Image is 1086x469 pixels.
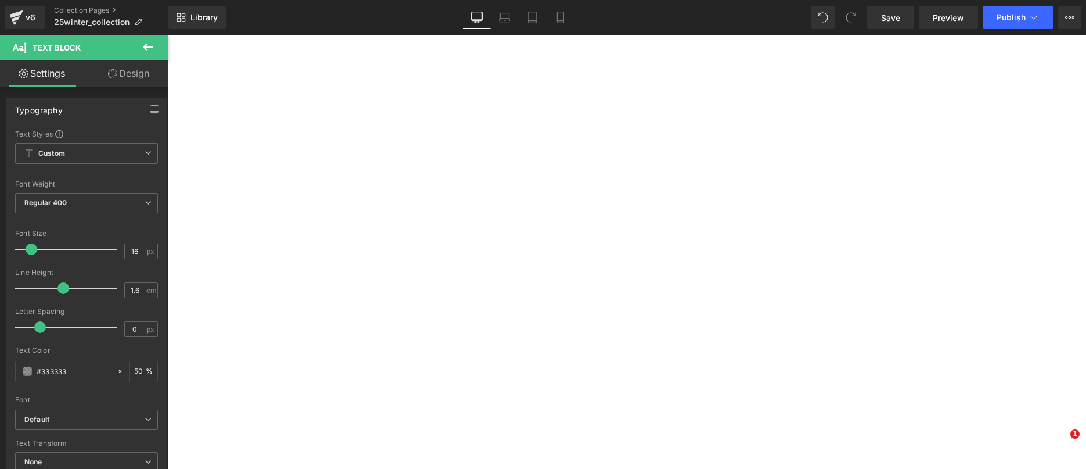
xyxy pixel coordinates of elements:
[38,149,65,159] b: Custom
[54,6,168,15] a: Collection Pages
[15,230,158,238] div: Font Size
[168,6,226,29] a: New Library
[519,6,546,29] a: Tablet
[24,457,42,466] b: None
[146,325,156,333] span: px
[15,396,158,404] div: Font
[37,365,111,378] input: Color
[463,6,491,29] a: Desktop
[15,129,158,138] div: Text Styles
[919,6,978,29] a: Preview
[491,6,519,29] a: Laptop
[15,439,158,447] div: Text Transform
[23,10,38,25] div: v6
[15,307,158,316] div: Letter Spacing
[933,12,964,24] span: Preview
[54,17,130,27] span: 25winter_collection
[15,268,158,277] div: Line Height
[190,12,218,23] span: Library
[1070,429,1080,439] span: 1
[15,180,158,188] div: Font Weight
[146,287,156,294] span: em
[15,99,63,115] div: Typography
[811,6,835,29] button: Undo
[15,346,158,355] div: Text Color
[881,12,900,24] span: Save
[997,13,1026,22] span: Publish
[5,6,45,29] a: v6
[1058,6,1081,29] button: More
[130,361,157,382] div: %
[33,43,81,52] span: Text Block
[24,415,49,425] i: Default
[87,60,171,87] a: Design
[146,248,156,255] span: px
[983,6,1053,29] button: Publish
[546,6,574,29] a: Mobile
[839,6,862,29] button: Redo
[24,198,67,207] b: Regular 400
[1047,429,1074,457] iframe: Intercom live chat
